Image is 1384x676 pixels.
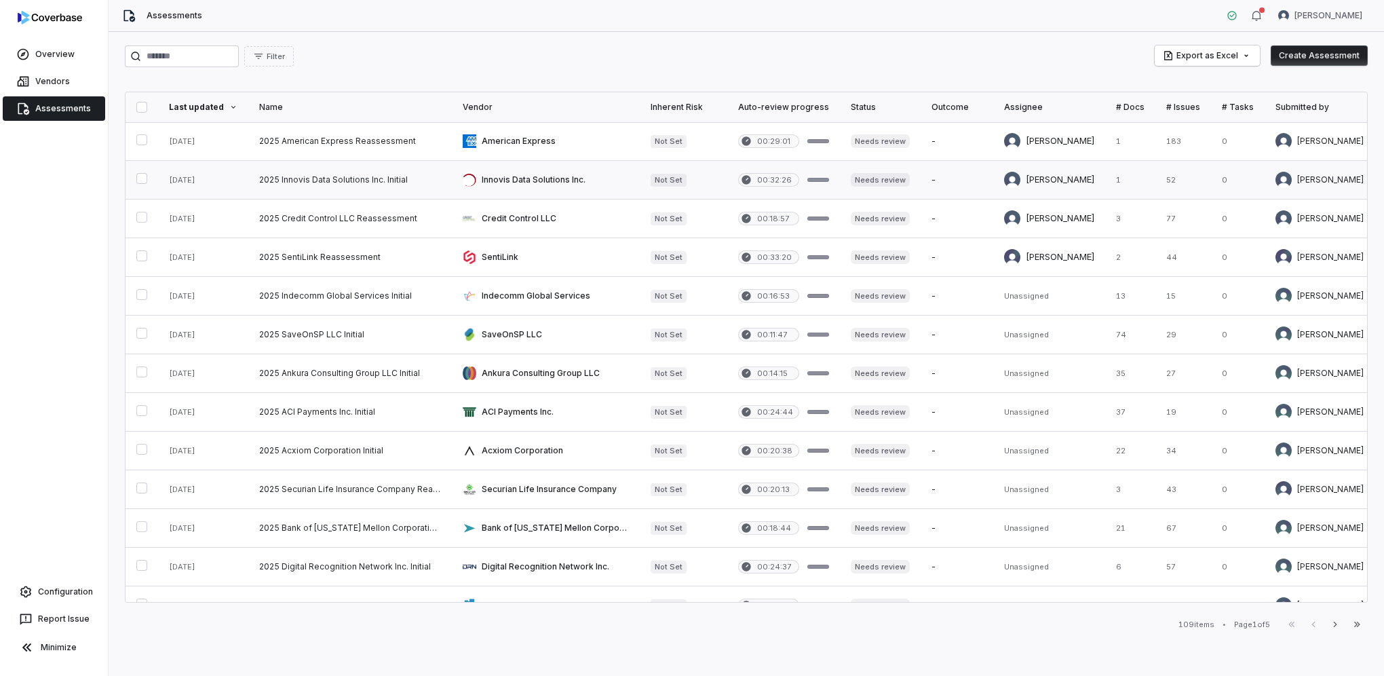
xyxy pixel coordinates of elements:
div: Vendor [463,102,629,113]
td: - [921,586,993,625]
button: Minimize [5,634,102,661]
div: Name [259,102,441,113]
td: - [921,354,993,393]
div: Inherent Risk [651,102,716,113]
img: Michael Violante avatar [1278,10,1289,21]
div: # Docs [1116,102,1145,113]
img: Jonathan Lee avatar [1275,326,1292,343]
div: # Issues [1166,102,1200,113]
td: - [921,238,993,277]
img: Jonathan Lee avatar [1275,443,1292,459]
div: # Tasks [1222,102,1254,113]
td: - [921,161,993,200]
div: • [1223,620,1226,629]
div: Status [851,102,910,113]
div: Last updated [169,102,237,113]
img: Jonathan Lee avatar [1275,559,1292,575]
div: Auto-review progress [738,102,829,113]
div: Assignee [1004,102,1094,113]
div: Submitted by [1275,102,1364,113]
td: - [921,200,993,238]
div: 109 items [1178,620,1214,630]
img: Jonathan Lee avatar [1275,597,1292,614]
img: Jonathan Lee avatar [1275,404,1292,420]
td: - [921,548,993,586]
td: - [921,470,993,509]
span: [PERSON_NAME] [1294,10,1362,21]
img: Bridget Seagraves avatar [1004,210,1020,227]
a: Overview [3,42,105,67]
img: Bridget Seagraves avatar [1004,172,1020,188]
td: - [921,432,993,470]
a: Assessments [3,96,105,121]
td: - [921,393,993,432]
td: - [921,316,993,354]
img: Jonathan Lee avatar [1275,520,1292,536]
button: Report Issue [5,607,102,631]
button: Create Assessment [1271,45,1368,66]
img: Jonathan Lee avatar [1275,365,1292,381]
div: Page 1 of 5 [1234,620,1270,630]
img: Mohammad Nouri avatar [1275,481,1292,497]
td: - [921,509,993,548]
span: Filter [267,52,285,62]
img: Jonathan Lee avatar [1275,288,1292,304]
img: Bridget Seagraves avatar [1275,172,1292,188]
a: Configuration [5,580,102,604]
img: Bridget Seagraves avatar [1004,133,1020,149]
img: Bridget Seagraves avatar [1275,133,1292,149]
td: - [921,277,993,316]
button: Filter [244,46,294,67]
button: Michael Violante avatar[PERSON_NAME] [1270,5,1370,26]
a: Vendors [3,69,105,94]
div: Outcome [931,102,982,113]
img: Jason Boland avatar [1275,249,1292,265]
button: Export as Excel [1155,45,1260,66]
img: Bridget Seagraves avatar [1275,210,1292,227]
td: - [921,122,993,161]
span: Assessments [147,10,202,21]
img: logo-D7KZi-bG.svg [18,11,82,24]
img: Jason Boland avatar [1004,249,1020,265]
